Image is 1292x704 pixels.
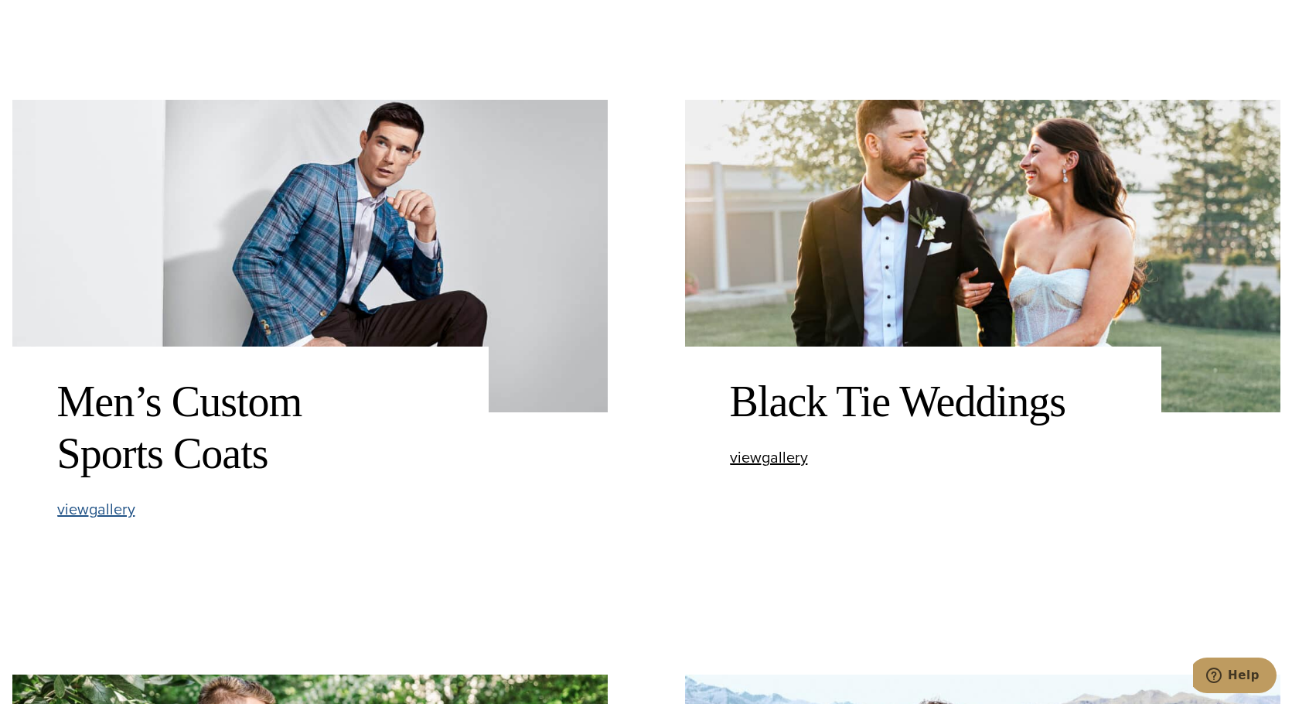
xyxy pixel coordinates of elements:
[1193,658,1277,696] iframe: Opens a widget where you can chat to one of our agents
[57,497,135,521] span: view gallery
[730,376,1116,428] h2: Black Tie Weddings
[57,501,135,518] a: viewgallery
[57,376,444,480] h2: Men’s Custom Sports Coats
[730,449,808,466] a: viewgallery
[685,100,1280,412] img: Bride & groom outside. Bride wearing low cut wedding dress. Groom wearing wedding tuxedo by Zegna.
[730,446,808,469] span: view gallery
[12,100,608,412] img: Client in blue bespoke Loro Piana sportscoat, white shirt.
